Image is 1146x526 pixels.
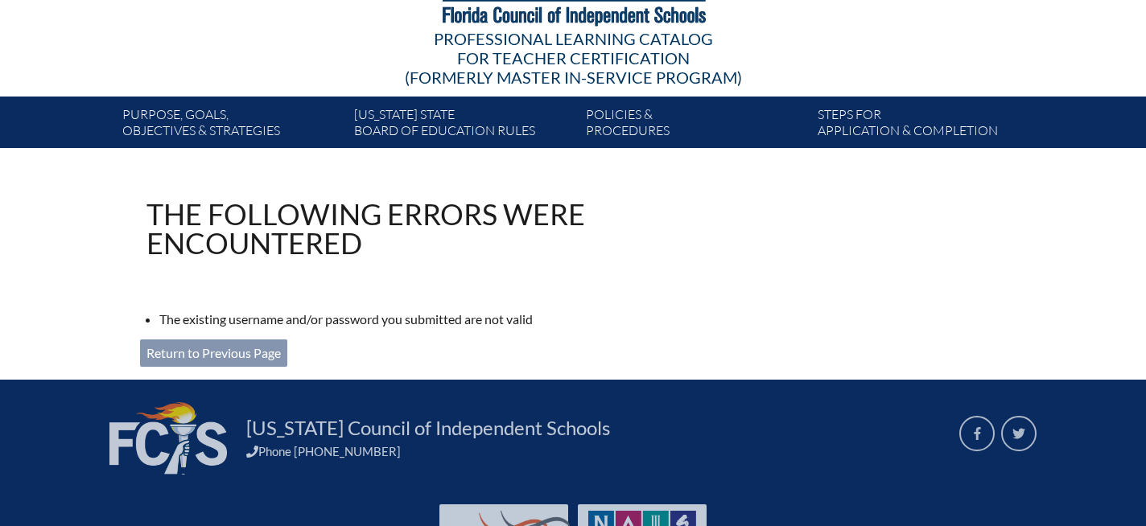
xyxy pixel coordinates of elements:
div: Professional Learning Catalog (formerly Master In-service Program) [109,29,1037,87]
a: [US_STATE] StateBoard of Education rules [348,103,579,148]
a: Policies &Procedures [579,103,811,148]
a: [US_STATE] Council of Independent Schools [240,415,616,441]
a: Return to Previous Page [140,339,287,367]
img: FCIS_logo_white [109,402,227,475]
li: The existing username and/or password you submitted are not valid [159,309,726,330]
div: Phone [PHONE_NUMBER] [246,444,940,458]
a: Steps forapplication & completion [811,103,1043,148]
a: Purpose, goals,objectives & strategies [116,103,348,148]
span: for Teacher Certification [457,48,690,68]
h1: The following errors were encountered [146,199,713,257]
